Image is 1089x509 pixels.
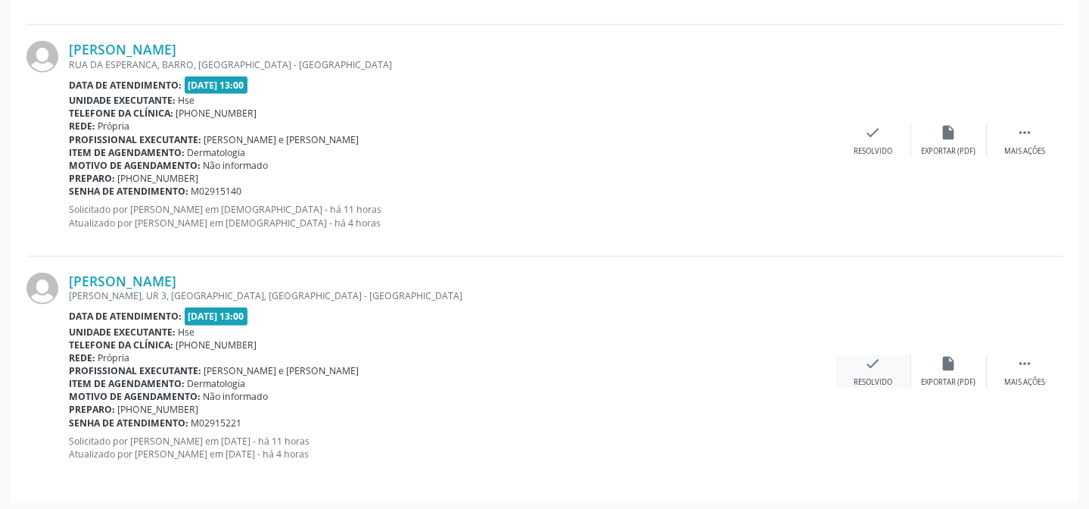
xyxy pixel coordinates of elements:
b: Profissional executante: [69,364,201,377]
i: insert_drive_file [941,124,957,141]
i: insert_drive_file [941,355,957,372]
b: Item de agendamento: [69,377,185,390]
b: Senha de atendimento: [69,185,188,198]
a: [PERSON_NAME] [69,273,176,289]
b: Profissional executante: [69,133,201,146]
span: Própria [98,351,130,364]
a: [PERSON_NAME] [69,41,176,58]
span: Não informado [204,159,269,172]
b: Telefone da clínica: [69,107,173,120]
div: Mais ações [1004,146,1045,157]
span: [PHONE_NUMBER] [176,107,257,120]
b: Preparo: [69,172,115,185]
b: Telefone da clínica: [69,339,173,351]
i: check [865,124,882,141]
span: [PERSON_NAME] e [PERSON_NAME] [204,364,359,377]
span: [PHONE_NUMBER] [118,403,199,416]
span: [DATE] 13:00 [185,77,248,94]
b: Rede: [69,120,95,133]
span: Hse [179,326,195,339]
b: Data de atendimento: [69,79,182,92]
p: Solicitado por [PERSON_NAME] em [DEMOGRAPHIC_DATA] - há 11 horas Atualizado por [PERSON_NAME] em ... [69,203,835,229]
span: Dermatologia [188,146,246,159]
b: Rede: [69,351,95,364]
span: [PHONE_NUMBER] [176,339,257,351]
b: Data de atendimento: [69,310,182,323]
span: [PHONE_NUMBER] [118,172,199,185]
div: Exportar (PDF) [922,146,976,157]
p: Solicitado por [PERSON_NAME] em [DATE] - há 11 horas Atualizado por [PERSON_NAME] em [DATE] - há ... [69,435,835,461]
b: Unidade executante: [69,94,176,107]
b: Senha de atendimento: [69,417,188,429]
span: Não informado [204,390,269,403]
i: check [865,355,882,372]
div: [PERSON_NAME], UR 3, [GEOGRAPHIC_DATA], [GEOGRAPHIC_DATA] - [GEOGRAPHIC_DATA] [69,289,835,302]
span: Hse [179,94,195,107]
span: [PERSON_NAME] e [PERSON_NAME] [204,133,359,146]
i:  [1016,124,1033,141]
span: [DATE] 13:00 [185,308,248,325]
span: Própria [98,120,130,133]
div: Resolvido [854,377,892,388]
b: Preparo: [69,403,115,416]
b: Motivo de agendamento: [69,390,201,403]
div: Resolvido [854,146,892,157]
b: Item de agendamento: [69,146,185,159]
b: Motivo de agendamento: [69,159,201,172]
i:  [1016,355,1033,372]
img: img [26,273,58,304]
div: RUA DA ESPERANCA, BARRO, [GEOGRAPHIC_DATA] - [GEOGRAPHIC_DATA] [69,58,835,71]
span: Dermatologia [188,377,246,390]
div: Mais ações [1004,377,1045,388]
span: M02915221 [191,417,242,429]
b: Unidade executante: [69,326,176,339]
span: M02915140 [191,185,242,198]
img: img [26,41,58,73]
div: Exportar (PDF) [922,377,976,388]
